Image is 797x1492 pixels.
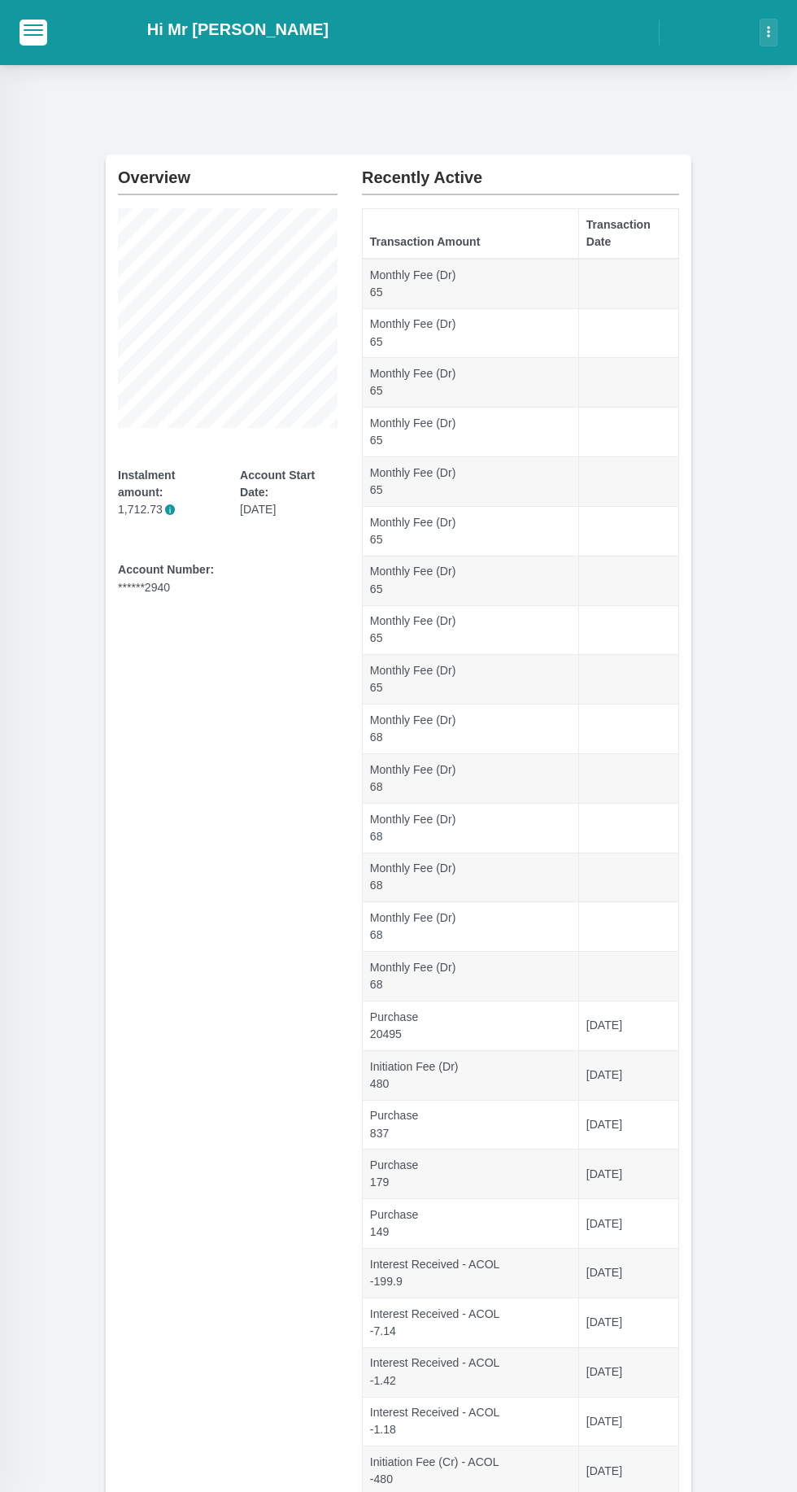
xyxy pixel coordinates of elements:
td: [DATE] [578,1100,678,1150]
td: Monthly Fee (Dr) 68 [363,902,579,952]
h2: Recently Active [362,155,679,187]
h2: Overview [118,155,338,187]
td: Purchase 837 [363,1100,579,1150]
td: [DATE] [578,1150,678,1199]
b: Account Start Date: [240,469,315,499]
th: Transaction Amount [363,209,579,259]
td: [DATE] [578,1050,678,1100]
td: Monthly Fee (Dr) 65 [363,506,579,556]
td: [DATE] [578,1298,678,1347]
td: Interest Received - ACOL -1.42 [363,1347,579,1397]
th: Transaction Date [578,209,678,259]
td: Monthly Fee (Dr) 65 [363,408,579,457]
p: 1,712.73 [118,501,216,518]
td: Monthly Fee (Dr) 68 [363,753,579,803]
td: Monthly Fee (Dr) 65 [363,605,579,655]
td: Monthly Fee (Dr) 68 [363,853,579,902]
td: Monthly Fee (Dr) 65 [363,308,579,358]
td: [DATE] [578,1347,678,1397]
td: Monthly Fee (Dr) 65 [363,655,579,705]
td: Monthly Fee (Dr) 65 [363,358,579,408]
td: Interest Received - ACOL -199.9 [363,1249,579,1298]
td: [DATE] [578,1199,678,1249]
td: Purchase 179 [363,1150,579,1199]
b: Account Number: [118,563,214,576]
td: Monthly Fee (Dr) 65 [363,457,579,507]
td: Initiation Fee (Dr) 480 [363,1050,579,1100]
div: [DATE] [240,467,338,518]
td: Monthly Fee (Dr) 68 [363,705,579,754]
td: Monthly Fee (Dr) 65 [363,259,579,308]
h2: Hi Mr [PERSON_NAME] [147,20,329,39]
td: [DATE] [578,1001,678,1051]
td: Purchase 20495 [363,1001,579,1051]
td: Monthly Fee (Dr) 68 [363,803,579,853]
b: Instalment amount: [118,469,175,499]
td: [DATE] [578,1249,678,1298]
td: Monthly Fee (Dr) 65 [363,556,579,605]
td: Purchase 149 [363,1199,579,1249]
td: [DATE] [578,1397,678,1446]
td: Interest Received - ACOL -1.18 [363,1397,579,1446]
td: Interest Received - ACOL -7.14 [363,1298,579,1347]
span: i [165,504,176,515]
td: Monthly Fee (Dr) 68 [363,952,579,1001]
